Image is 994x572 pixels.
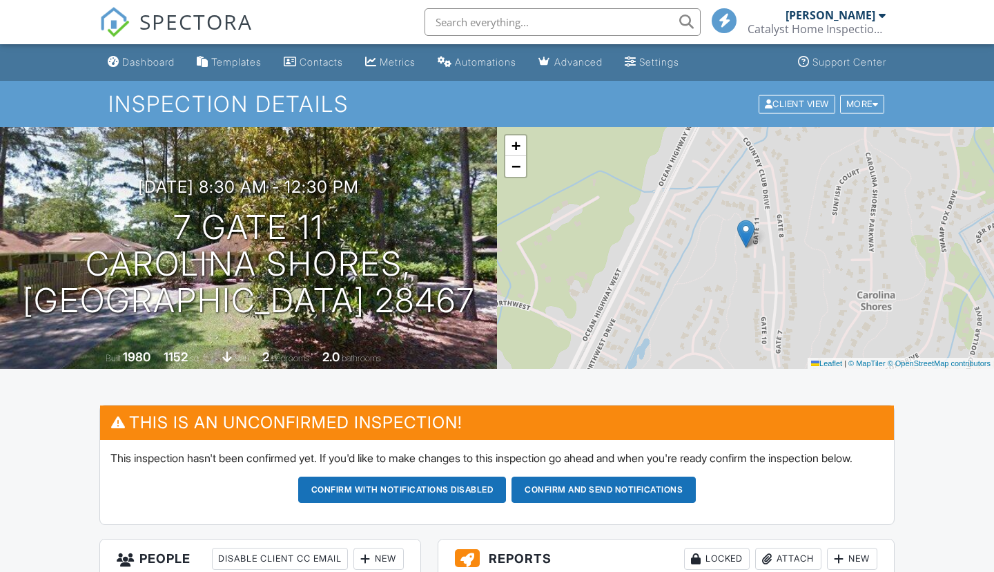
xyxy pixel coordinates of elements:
[840,95,885,113] div: More
[106,353,121,363] span: Built
[300,56,343,68] div: Contacts
[139,7,253,36] span: SPECTORA
[271,353,309,363] span: bedrooms
[511,137,520,154] span: +
[554,56,603,68] div: Advanced
[757,98,839,108] a: Client View
[138,178,359,196] h3: [DATE] 8:30 am - 12:30 pm
[164,350,188,364] div: 1152
[123,350,150,364] div: 1980
[505,156,526,177] a: Zoom out
[22,209,475,318] h1: 7 Gate 11 Carolina Shores, [GEOGRAPHIC_DATA] 28467
[353,548,404,570] div: New
[844,359,846,368] span: |
[511,477,696,503] button: Confirm and send notifications
[100,406,894,439] h3: This is an Unconfirmed Inspection!
[684,548,750,570] div: Locked
[811,359,842,368] a: Leaflet
[812,56,886,68] div: Support Center
[110,450,884,466] p: This inspection hasn't been confirmed yet. If you'd like to make changes to this inspection go ah...
[737,220,754,248] img: Marker
[234,353,249,363] span: slab
[848,359,886,368] a: © MapTiler
[262,350,269,364] div: 2
[102,50,180,75] a: Dashboard
[342,353,381,363] span: bathrooms
[619,50,685,75] a: Settings
[748,22,886,36] div: Catalyst Home Inspections LLC
[322,350,340,364] div: 2.0
[211,56,262,68] div: Templates
[380,56,416,68] div: Metrics
[511,158,520,175] span: −
[278,50,349,75] a: Contacts
[99,7,130,37] img: The Best Home Inspection Software - Spectora
[792,50,892,75] a: Support Center
[190,353,209,363] span: sq. ft.
[108,92,886,116] h1: Inspection Details
[533,50,608,75] a: Advanced
[191,50,267,75] a: Templates
[455,56,516,68] div: Automations
[505,135,526,156] a: Zoom in
[827,548,877,570] div: New
[122,56,175,68] div: Dashboard
[432,50,522,75] a: Automations (Basic)
[360,50,421,75] a: Metrics
[639,56,679,68] div: Settings
[99,19,253,48] a: SPECTORA
[755,548,821,570] div: Attach
[888,359,991,368] a: © OpenStreetMap contributors
[298,477,507,503] button: Confirm with notifications disabled
[425,8,701,36] input: Search everything...
[786,8,875,22] div: [PERSON_NAME]
[212,548,348,570] div: Disable Client CC Email
[759,95,835,113] div: Client View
